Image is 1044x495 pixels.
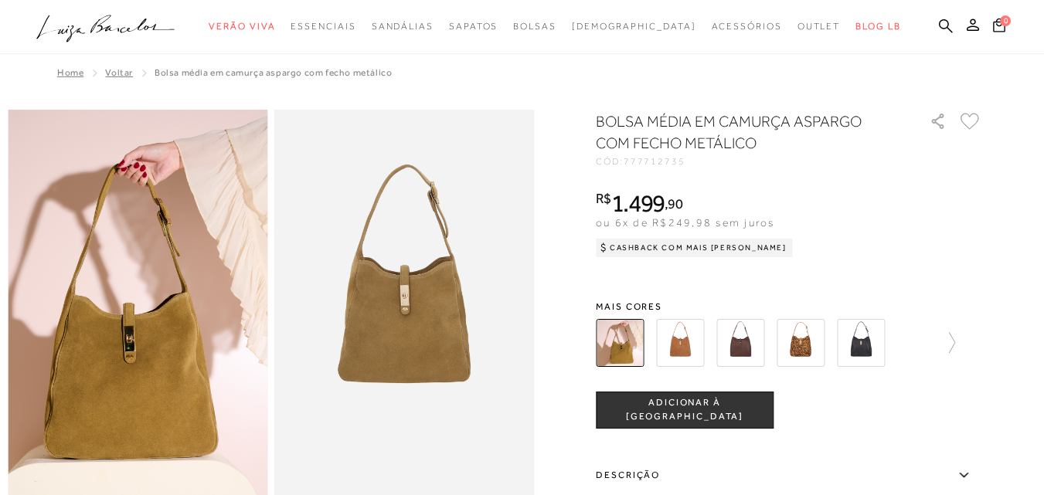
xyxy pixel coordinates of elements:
[105,67,133,78] a: Voltar
[372,12,434,41] a: noSubCategoriesText
[596,216,774,229] span: ou 6x de R$249,98 sem juros
[572,21,696,32] span: [DEMOGRAPHIC_DATA]
[57,67,83,78] a: Home
[596,192,611,205] i: R$
[611,189,665,217] span: 1.499
[716,319,764,367] img: BOLSA MÉDIA EM COURO CAFÉ COM FECHO METÁLICO
[797,12,841,41] a: noSubCategoriesText
[572,12,696,41] a: noSubCategoriesText
[449,21,498,32] span: Sapatos
[1000,15,1011,26] span: 0
[988,17,1010,38] button: 0
[855,21,900,32] span: BLOG LB
[712,12,782,41] a: noSubCategoriesText
[449,12,498,41] a: noSubCategoriesText
[855,12,900,41] a: BLOG LB
[291,21,355,32] span: Essenciais
[597,396,773,423] span: ADICIONAR À [GEOGRAPHIC_DATA]
[596,110,886,154] h1: BOLSA MÉDIA EM CAMURÇA ASPARGO COM FECHO METÁLICO
[291,12,355,41] a: noSubCategoriesText
[513,12,556,41] a: noSubCategoriesText
[797,21,841,32] span: Outlet
[596,319,644,367] img: BOLSA MÉDIA EM CAMURÇA ASPARGO COM FECHO METÁLICO
[596,239,793,257] div: Cashback com Mais [PERSON_NAME]
[624,156,685,167] span: 777712735
[596,157,905,166] div: CÓD:
[209,21,275,32] span: Verão Viva
[668,195,682,212] span: 90
[665,197,682,211] i: ,
[596,302,982,311] span: Mais cores
[656,319,704,367] img: BOLSA MÉDIA EM CAMURÇA CARAMELO COM FECHO METÁLICO
[837,319,885,367] img: BOLSA MÉDIA EM COURO PRETO COM FECHO METÁLICO
[155,67,392,78] span: BOLSA MÉDIA EM CAMURÇA ASPARGO COM FECHO METÁLICO
[372,21,434,32] span: Sandálias
[209,12,275,41] a: noSubCategoriesText
[777,319,825,367] img: BOLSA MÉDIA EM COURO ONÇA PRINT COM FECHO METÁLICO
[596,392,774,429] button: ADICIONAR À [GEOGRAPHIC_DATA]
[712,21,782,32] span: Acessórios
[513,21,556,32] span: Bolsas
